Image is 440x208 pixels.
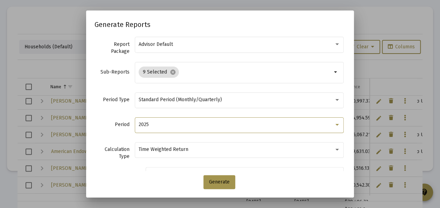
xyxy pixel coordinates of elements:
label: Sub-Reports [95,69,130,76]
span: Standard Period (Monthly/Quarterly) [139,97,222,103]
mat-icon: cancel [170,69,176,75]
label: Period Type [95,96,130,103]
h2: Generate Reports [95,19,345,30]
label: Period [95,121,130,128]
span: Time Weighted Return [139,146,188,152]
label: Calculation Type [95,146,130,160]
label: Report Package [95,41,130,55]
mat-chip: 9 Selected [139,67,179,78]
mat-icon: arrow_drop_down [332,68,340,76]
button: Generate [203,175,235,189]
mat-chip-list: Selection [139,65,332,79]
span: 2025 [139,122,149,127]
span: Generate [209,179,230,185]
span: Advisor Default [139,41,173,47]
